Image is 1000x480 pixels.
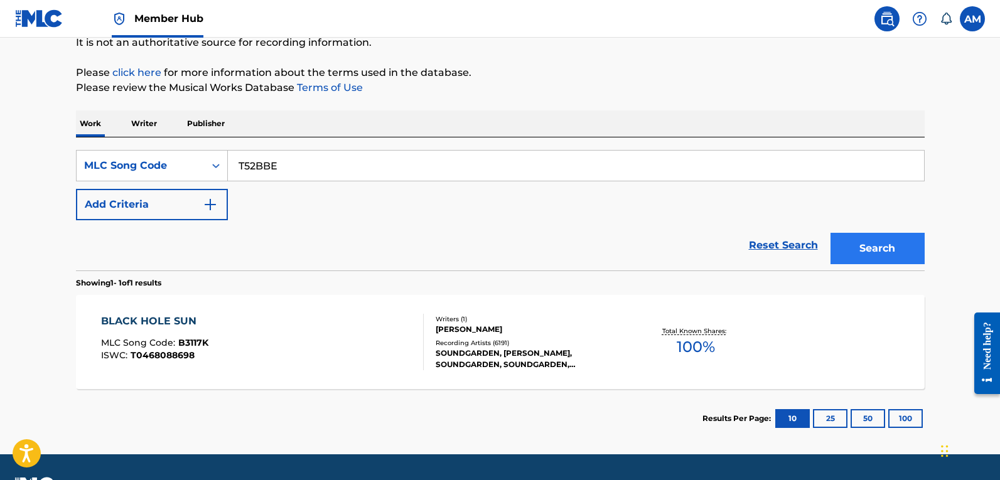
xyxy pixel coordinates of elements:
[84,158,197,173] div: MLC Song Code
[131,349,195,361] span: T0468088698
[76,35,925,50] p: It is not an authoritative source for recording information.
[912,11,927,26] img: help
[937,420,1000,480] iframe: Chat Widget
[436,338,625,348] div: Recording Artists ( 6191 )
[436,348,625,370] div: SOUNDGARDEN, [PERSON_NAME], SOUNDGARDEN, SOUNDGARDEN, SOUNDGARDEN, SOUNDGARDEN
[874,6,900,31] a: Public Search
[134,11,203,26] span: Member Hub
[127,110,161,137] p: Writer
[888,409,923,428] button: 100
[294,82,363,93] a: Terms of Use
[941,432,949,470] div: Drag
[907,6,932,31] div: Help
[743,232,824,259] a: Reset Search
[775,409,810,428] button: 10
[965,303,1000,404] iframe: Resource Center
[76,277,161,289] p: Showing 1 - 1 of 1 results
[76,150,925,270] form: Search Form
[203,197,218,212] img: 9d2ae6d4665cec9f34b9.svg
[702,413,774,424] p: Results Per Page:
[76,189,228,220] button: Add Criteria
[436,324,625,335] div: [PERSON_NAME]
[879,11,895,26] img: search
[436,314,625,324] div: Writers ( 1 )
[101,337,178,348] span: MLC Song Code :
[662,326,729,336] p: Total Known Shares:
[183,110,228,137] p: Publisher
[101,349,131,361] span: ISWC :
[677,336,715,358] span: 100 %
[76,65,925,80] p: Please for more information about the terms used in the database.
[112,11,127,26] img: Top Rightsholder
[851,409,885,428] button: 50
[940,13,952,25] div: Notifications
[76,80,925,95] p: Please review the Musical Works Database
[101,314,208,329] div: BLACK HOLE SUN
[960,6,985,31] div: User Menu
[813,409,847,428] button: 25
[15,9,63,28] img: MLC Logo
[112,67,161,78] a: click here
[178,337,208,348] span: B3117K
[76,295,925,389] a: BLACK HOLE SUNMLC Song Code:B3117KISWC:T0468088698Writers (1)[PERSON_NAME]Recording Artists (6191...
[831,233,925,264] button: Search
[76,110,105,137] p: Work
